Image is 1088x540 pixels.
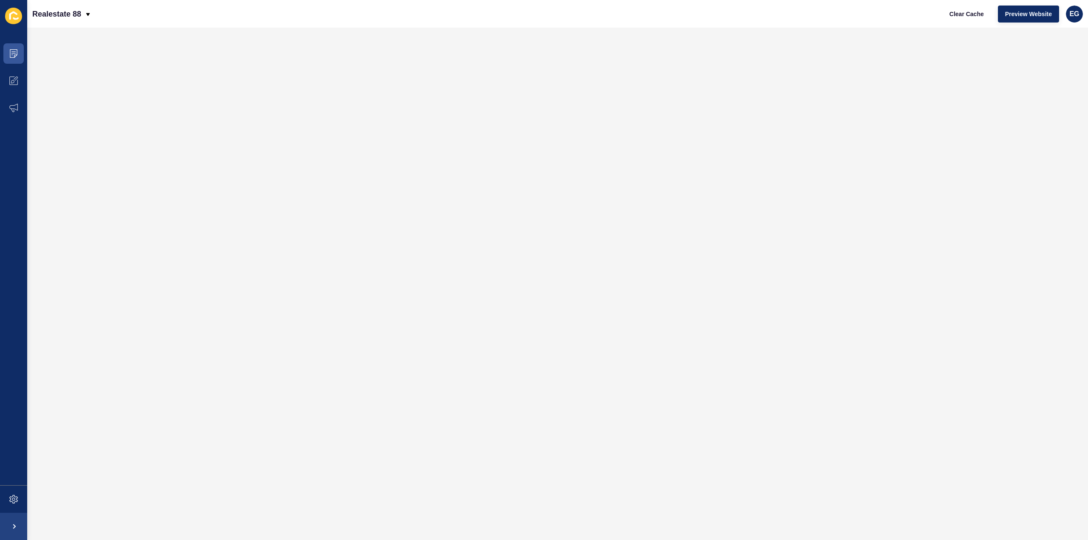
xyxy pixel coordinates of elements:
[1069,10,1079,18] span: EG
[32,3,81,25] p: Realestate 88
[1005,10,1052,18] span: Preview Website
[949,10,984,18] span: Clear Cache
[942,6,991,23] button: Clear Cache
[998,6,1059,23] button: Preview Website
